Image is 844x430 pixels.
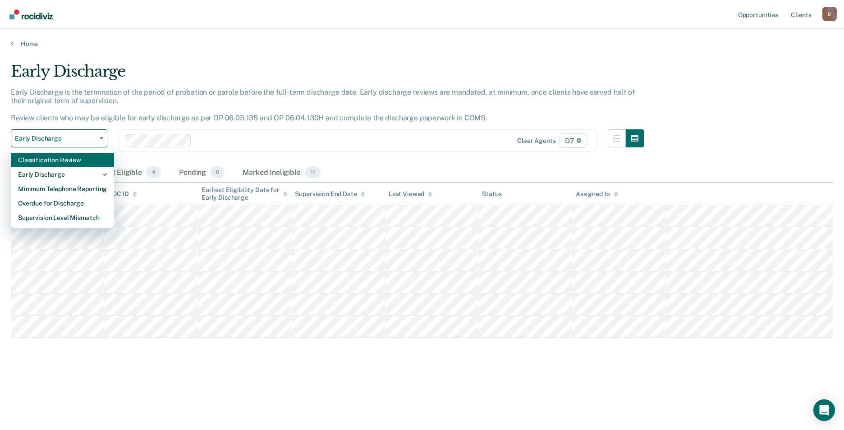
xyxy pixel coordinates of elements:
span: Early Discharge [15,135,96,142]
div: Earliest Eligibility Date for Early Discharge [202,186,288,201]
div: Classification Review [18,153,107,167]
span: 0 [211,166,225,178]
div: D [822,7,837,21]
button: Profile dropdown button [822,7,837,21]
div: Overdue for Discharge [18,196,107,210]
div: Early Discharge [18,167,107,182]
span: D7 [559,133,587,148]
div: Supervision End Date [295,190,365,198]
div: DOC ID [108,190,137,198]
img: Recidiviz [9,9,53,19]
div: Last Viewed [389,190,432,198]
button: Early Discharge [11,129,107,147]
div: Almost Eligible4 [90,163,163,183]
span: 11 [305,166,321,178]
p: Early Discharge is the termination of the period of probation or parole before the full-term disc... [11,88,634,123]
div: Early Discharge [11,62,644,88]
div: Minimum Telephone Reporting [18,182,107,196]
div: Open Intercom Messenger [813,399,835,421]
div: Status [482,190,501,198]
span: 4 [147,166,161,178]
div: Pending0 [177,163,226,183]
a: Home [11,40,833,48]
div: Assigned to [576,190,618,198]
div: Clear agents [517,137,555,145]
div: Marked Ineligible11 [241,163,322,183]
div: Supervision Level Mismatch [18,210,107,225]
